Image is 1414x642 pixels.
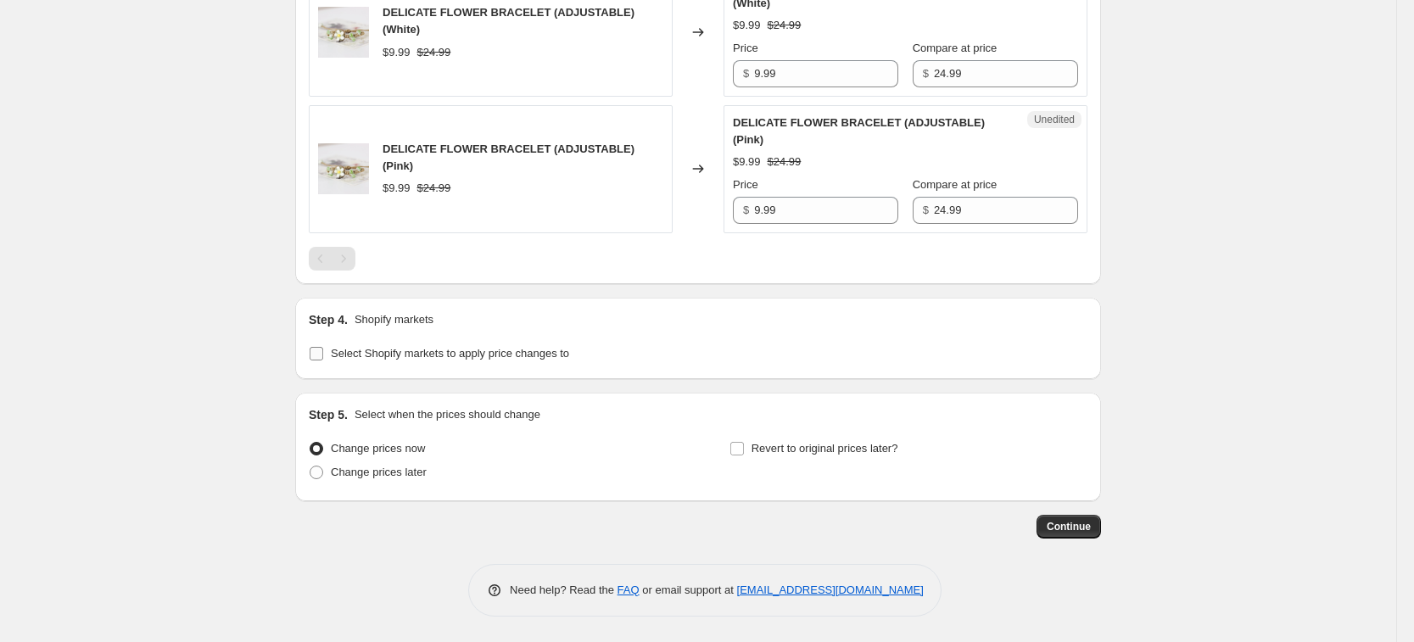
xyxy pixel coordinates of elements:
[318,143,369,194] img: 3_e129c03e-1a6a-49a7-8149-eb4534fa48f3_80x.png
[743,204,749,216] span: $
[913,42,998,54] span: Compare at price
[383,180,411,197] div: $9.99
[383,44,411,61] div: $9.99
[923,204,929,216] span: $
[913,178,998,191] span: Compare at price
[1034,113,1075,126] span: Unedited
[318,7,369,58] img: 3_e129c03e-1a6a-49a7-8149-eb4534fa48f3_80x.png
[743,67,749,80] span: $
[417,44,451,61] strike: $24.99
[355,311,433,328] p: Shopify markets
[733,154,761,170] div: $9.99
[733,42,758,54] span: Price
[733,17,761,34] div: $9.99
[331,347,569,360] span: Select Shopify markets to apply price changes to
[331,442,425,455] span: Change prices now
[309,406,348,423] h2: Step 5.
[737,583,924,596] a: [EMAIL_ADDRESS][DOMAIN_NAME]
[309,247,355,271] nav: Pagination
[309,311,348,328] h2: Step 4.
[383,142,634,172] span: DELICATE FLOWER BRACELET (ADJUSTABLE) (Pink)
[752,442,898,455] span: Revert to original prices later?
[768,17,802,34] strike: $24.99
[331,466,427,478] span: Change prices later
[355,406,540,423] p: Select when the prices should change
[1037,515,1101,539] button: Continue
[1047,520,1091,533] span: Continue
[733,178,758,191] span: Price
[768,154,802,170] strike: $24.99
[618,583,640,596] a: FAQ
[383,6,634,36] span: DELICATE FLOWER BRACELET (ADJUSTABLE) (White)
[923,67,929,80] span: $
[510,583,618,596] span: Need help? Read the
[640,583,737,596] span: or email support at
[417,180,451,197] strike: $24.99
[733,116,985,146] span: DELICATE FLOWER BRACELET (ADJUSTABLE) (Pink)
